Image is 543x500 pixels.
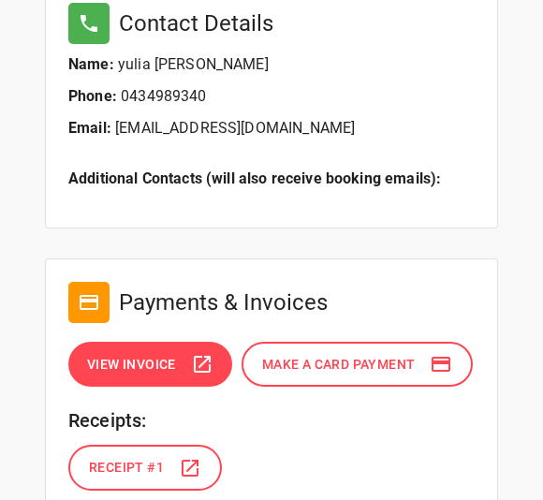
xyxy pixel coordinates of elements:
span: Receipt #1 [89,456,164,479]
button: View Invoice [68,342,232,388]
button: Make a Card Payment [242,342,474,388]
p: 0434989340 [68,85,475,108]
b: Email: [68,119,111,137]
b: Additional Contacts (will also receive booking emails): [68,169,441,187]
h5: Contact Details [119,8,273,38]
p: yulia [PERSON_NAME] [68,53,475,76]
span: View Invoice [87,353,176,376]
b: Phone: [68,87,117,105]
h5: Payments & Invoices [119,287,328,317]
h6: Receipts: [68,405,475,435]
p: [EMAIL_ADDRESS][DOMAIN_NAME] [68,117,475,140]
button: Receipt #1 [68,445,222,491]
span: Make a Card Payment [262,353,416,376]
b: Name: [68,55,114,73]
